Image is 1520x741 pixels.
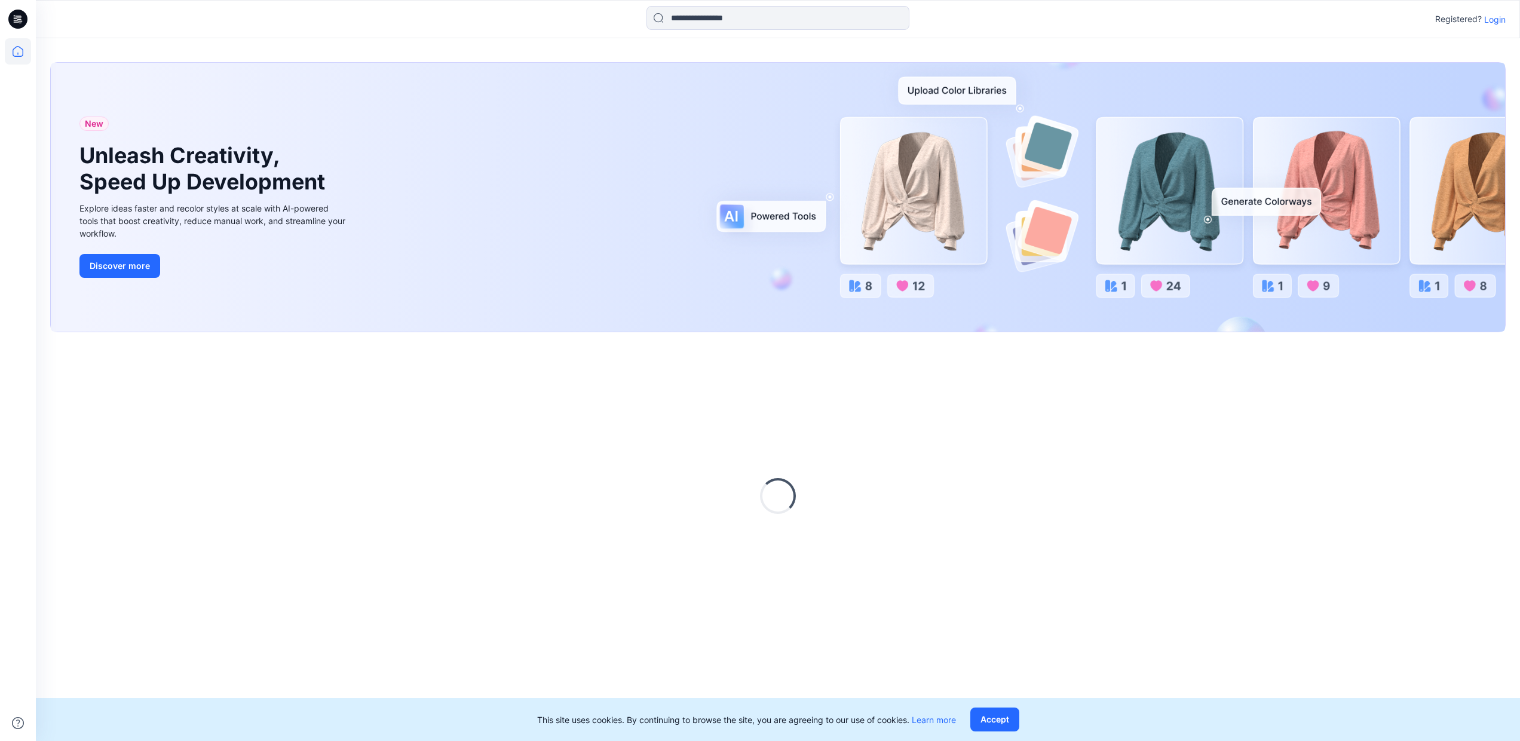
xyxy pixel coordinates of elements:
[79,143,330,194] h1: Unleash Creativity, Speed Up Development
[79,202,348,240] div: Explore ideas faster and recolor styles at scale with AI-powered tools that boost creativity, red...
[970,708,1019,731] button: Accept
[1484,13,1506,26] p: Login
[537,714,956,726] p: This site uses cookies. By continuing to browse the site, you are agreeing to our use of cookies.
[79,254,160,278] button: Discover more
[1435,12,1482,26] p: Registered?
[912,715,956,725] a: Learn more
[79,254,348,278] a: Discover more
[85,117,103,131] span: New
